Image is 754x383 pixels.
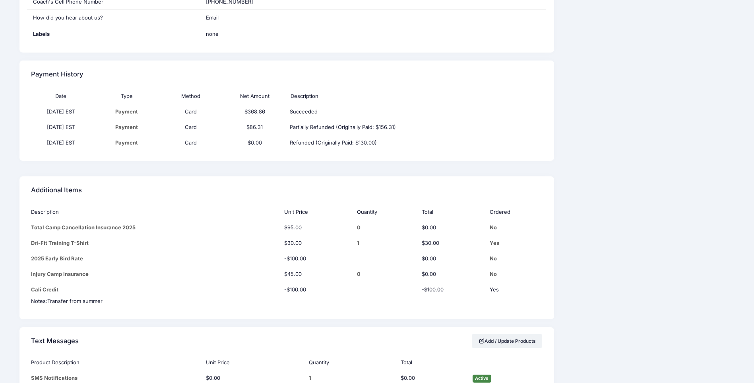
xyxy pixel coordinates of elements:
[47,297,103,305] div: Click Pencil to edit...
[287,88,478,104] th: Description
[159,104,223,119] td: Card
[31,355,202,371] th: Product Description
[490,270,542,278] div: No
[353,204,417,220] th: Quantity
[159,88,223,104] th: Method
[305,355,397,371] th: Quantity
[287,135,478,150] td: Refunded (Originally Paid: $130.00)
[281,220,353,235] td: $95.00
[31,179,82,201] h4: Additional Items
[472,334,543,348] a: Add / Update Products
[95,135,159,150] td: Payment
[281,235,353,251] td: $30.00
[223,135,287,150] td: $0.00
[418,204,486,220] th: Total
[281,204,353,220] th: Unit Price
[287,104,478,119] td: Succeeded
[31,63,83,86] h4: Payment History
[418,266,486,282] td: $0.00
[95,119,159,135] td: Payment
[397,355,469,371] th: Total
[95,88,159,104] th: Type
[206,14,219,21] span: Email
[486,204,542,220] th: Ordered
[159,135,223,150] td: Card
[223,88,287,104] th: Net Amount
[418,282,486,297] td: -$100.00
[95,104,159,119] td: Payment
[357,270,414,278] div: 0
[490,239,542,247] div: Yes
[281,266,353,282] td: $45.00
[31,135,95,150] td: [DATE] EST
[31,220,281,235] td: Total Camp Cancellation Insurance 2025
[281,251,353,266] td: -$100.00
[31,251,281,266] td: 2025 Early Bird Rate
[490,224,542,232] div: No
[27,10,200,26] div: How did you hear about us?
[290,286,306,293] span: 100.00
[202,355,305,371] th: Unit Price
[490,286,502,294] div: Yes
[418,251,486,266] td: $0.00
[159,119,223,135] td: Card
[281,282,353,297] td: -$
[287,119,478,135] td: Partially Refunded (Originally Paid: $156.31)
[31,266,281,282] td: Injury Camp Insurance
[418,235,486,251] td: $30.00
[473,375,491,382] span: Active
[223,104,287,119] td: $368.86
[31,235,281,251] td: Dri-Fit Training T-Shirt
[490,255,542,263] div: No
[357,224,414,232] div: 0
[206,30,305,38] span: none
[27,26,200,42] div: Labels
[31,286,58,293] span: Cali Credit
[31,119,95,135] td: [DATE] EST
[31,330,79,352] h4: Text Messages
[223,119,287,135] td: $86.31
[357,239,414,247] div: 1
[31,88,95,104] th: Date
[31,204,281,220] th: Description
[31,297,543,309] td: Notes:
[31,104,95,119] td: [DATE] EST
[418,220,486,235] td: $0.00
[309,374,393,382] div: 1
